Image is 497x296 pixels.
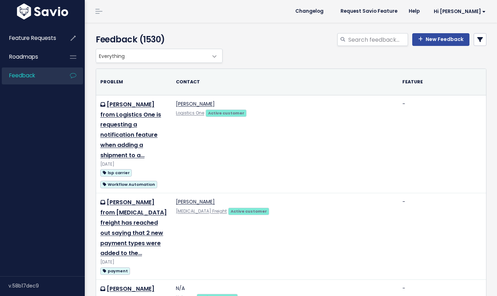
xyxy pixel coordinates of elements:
[295,9,324,14] span: Changelog
[100,266,130,275] a: payment
[228,207,269,214] a: Active customer
[2,49,59,65] a: Roadmaps
[8,277,85,295] div: v.58b17dec9
[100,198,167,257] a: [PERSON_NAME] from [MEDICAL_DATA] freight has reached out saying that 2 new payment types were ad...
[425,6,491,17] a: Hi [PERSON_NAME]
[96,49,208,63] span: Everything
[231,208,267,214] strong: Active customer
[2,30,59,46] a: Feature Requests
[100,181,157,188] span: Workflow Automation
[176,208,227,214] a: [MEDICAL_DATA] Freight
[2,67,59,84] a: Feedback
[434,9,486,14] span: Hi [PERSON_NAME]
[9,53,38,60] span: Roadmaps
[9,72,35,79] span: Feedback
[100,161,167,168] div: [DATE]
[96,69,172,95] th: Problem
[412,33,469,46] a: New Feedback
[403,6,425,17] a: Help
[100,180,157,189] a: Workflow Automation
[172,69,398,95] th: Contact
[176,110,204,116] a: Logistics One
[100,267,130,275] span: payment
[96,33,219,46] h4: Feedback (1530)
[100,259,167,266] div: [DATE]
[100,168,132,177] a: lsp carrier
[15,4,70,19] img: logo-white.9d6f32f41409.svg
[9,34,56,42] span: Feature Requests
[176,100,215,107] a: [PERSON_NAME]
[100,169,132,177] span: lsp carrier
[96,49,223,63] span: Everything
[335,6,403,17] a: Request Savio Feature
[348,33,408,46] input: Search feedback...
[100,100,161,159] a: [PERSON_NAME] from Logistics One is requesting a notification feature when adding a shipment to a…
[176,198,215,205] a: [PERSON_NAME]
[208,110,244,116] strong: Active customer
[206,109,247,116] a: Active customer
